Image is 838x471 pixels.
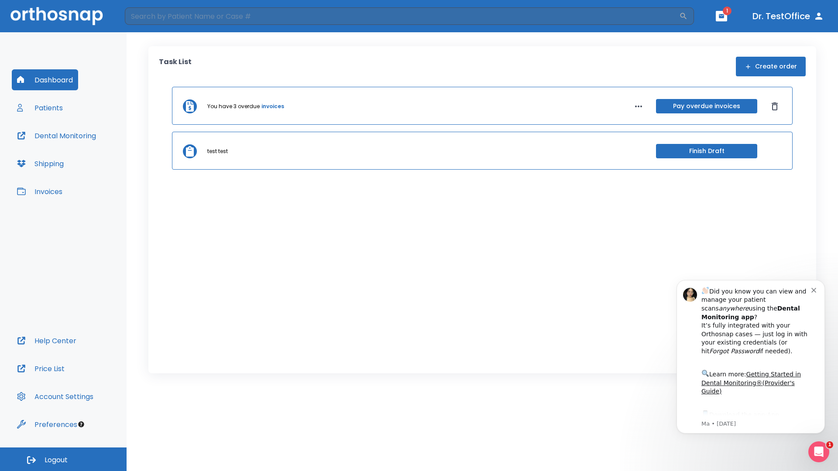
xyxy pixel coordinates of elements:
[808,441,829,462] iframe: Intercom live chat
[12,125,101,146] button: Dental Monitoring
[261,102,284,110] a: invoices
[12,386,99,407] button: Account Settings
[736,57,806,76] button: Create order
[768,99,782,113] button: Dismiss
[77,420,85,428] div: Tooltip anchor
[148,19,155,26] button: Dismiss notification
[38,153,148,161] p: Message from Ma, sent 2w ago
[38,144,116,160] a: App Store
[45,455,68,465] span: Logout
[12,69,78,90] button: Dashboard
[207,102,260,110] p: You have 3 overdue
[663,267,838,447] iframe: Intercom notifications message
[12,181,68,202] button: Invoices
[826,441,833,448] span: 1
[125,7,679,25] input: Search by Patient Name or Case #
[12,97,68,118] button: Patients
[12,358,70,379] button: Price List
[656,144,757,158] button: Finish Draft
[12,414,82,435] button: Preferences
[10,7,103,25] img: Orthosnap
[159,57,192,76] p: Task List
[723,7,732,15] span: 1
[656,99,757,113] button: Pay overdue invoices
[749,8,828,24] button: Dr. TestOffice
[12,153,69,174] button: Shipping
[12,330,82,351] button: Help Center
[207,147,228,155] p: test test
[38,142,148,187] div: Download the app: | ​ Let us know if you need help getting started!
